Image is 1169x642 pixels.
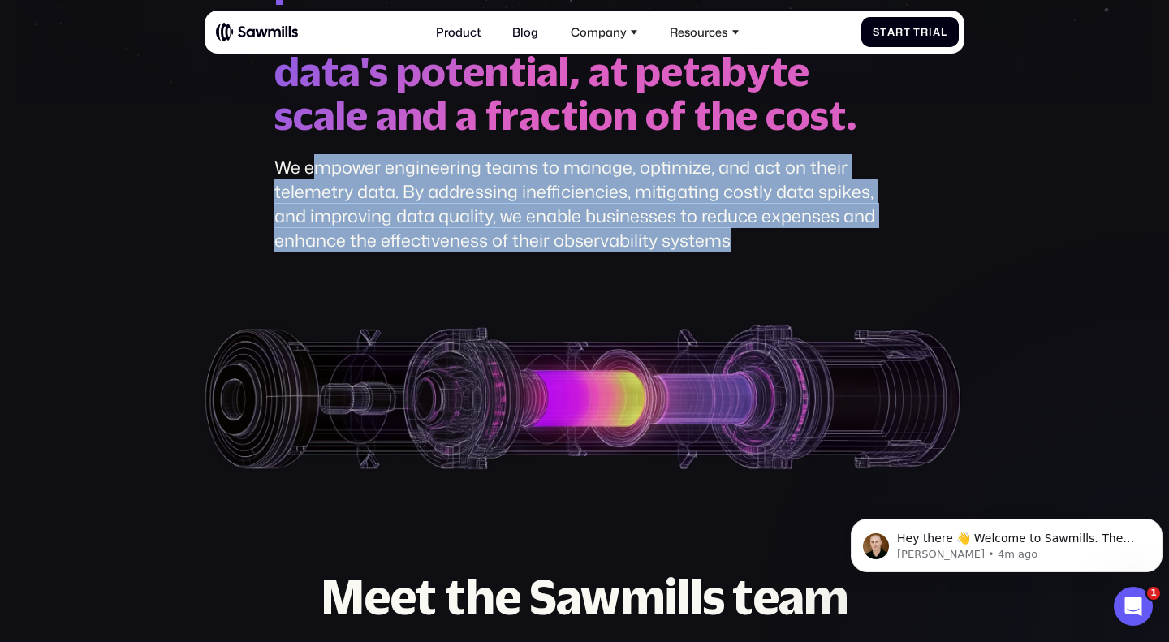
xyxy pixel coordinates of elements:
[274,155,895,253] div: We empower engineering teams to manage, optimize, and act on their telemetry data. By addressing ...
[569,50,580,93] span: ,
[613,93,637,137] span: n
[541,93,561,137] span: c
[503,16,547,48] a: Blog
[340,6,365,50] span: u
[421,50,446,93] span: o
[559,50,569,93] span: l
[614,6,636,50] span: e
[274,6,291,50] span: t
[427,16,490,48] a: Product
[694,93,711,137] span: t
[671,6,688,50] span: t
[505,6,527,50] span: e
[417,6,442,50] span: h
[502,93,519,137] span: r
[873,26,880,38] span: S
[365,6,375,50] span: l
[610,50,628,93] span: t
[844,485,1169,598] iframe: Intercom notifications message
[743,6,779,50] span: m
[913,26,921,38] span: T
[546,6,564,50] span: s
[722,50,747,93] span: b
[376,93,398,137] span: a
[589,6,614,50] span: h
[895,26,904,38] span: r
[770,50,787,93] span: t
[519,93,541,137] span: a
[1114,587,1153,626] iframe: Intercom live chat
[509,50,526,93] span: t
[721,6,743,50] span: e
[485,50,509,93] span: n
[481,6,505,50] span: n
[589,50,610,93] span: a
[455,93,477,137] span: a
[339,50,360,93] span: a
[810,93,829,137] span: s
[274,50,300,93] span: d
[293,93,313,137] span: c
[572,6,589,50] span: t
[670,93,686,137] span: f
[537,50,559,93] span: a
[941,26,947,38] span: l
[398,93,422,137] span: n
[53,62,298,77] p: Message from Winston, sent 4m ago
[442,6,464,50] span: a
[274,93,293,137] span: s
[396,50,421,93] span: p
[526,50,537,93] span: i
[369,50,388,93] span: s
[887,26,895,38] span: a
[300,50,321,93] span: a
[818,6,835,50] span: r
[929,26,933,38] span: i
[829,93,846,137] span: t
[527,6,546,50] span: s
[386,6,409,50] span: y
[561,93,578,137] span: t
[801,6,818,50] span: t
[324,6,340,50] span: f
[360,50,369,93] span: '
[636,6,646,50] span: i
[375,6,386,50] span: l
[313,93,335,137] span: a
[661,50,683,93] span: e
[321,573,848,620] h2: Meet the Sawmills team
[683,50,700,93] span: t
[463,50,485,93] span: e
[786,93,810,137] span: o
[589,93,613,137] span: o
[766,93,786,137] span: c
[578,93,589,137] span: i
[1147,587,1160,600] span: 1
[933,26,941,38] span: a
[710,6,721,50] span: l
[711,93,735,137] span: h
[335,93,346,137] span: l
[670,25,727,39] div: Resources
[904,26,911,38] span: t
[861,17,959,47] a: StartTrial
[464,6,481,50] span: r
[779,6,801,50] span: e
[688,6,710,50] span: e
[446,50,463,93] span: t
[485,93,502,137] span: f
[662,16,748,48] div: Resources
[835,6,859,50] span: y
[846,93,857,137] span: .
[53,47,290,125] span: Hey there 👋 Welcome to Sawmills. The smart telemetry management platform that solves cost, qualit...
[562,16,647,48] div: Company
[291,6,316,50] span: o
[646,6,663,50] span: r
[735,93,757,137] span: e
[787,50,809,93] span: e
[921,26,929,38] span: r
[346,93,368,137] span: e
[700,50,722,93] span: a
